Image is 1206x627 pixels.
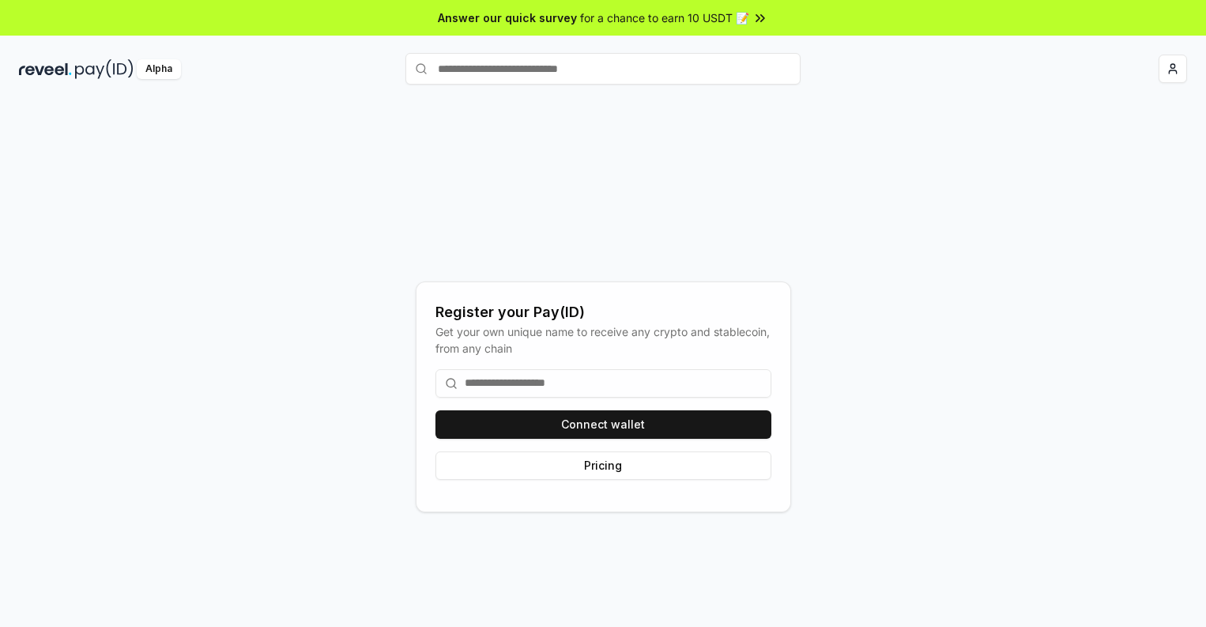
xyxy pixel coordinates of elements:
div: Register your Pay(ID) [435,301,771,323]
button: Pricing [435,451,771,480]
div: Alpha [137,59,181,79]
div: Get your own unique name to receive any crypto and stablecoin, from any chain [435,323,771,357]
img: pay_id [75,59,134,79]
button: Connect wallet [435,410,771,439]
span: for a chance to earn 10 USDT 📝 [580,9,749,26]
span: Answer our quick survey [438,9,577,26]
img: reveel_dark [19,59,72,79]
